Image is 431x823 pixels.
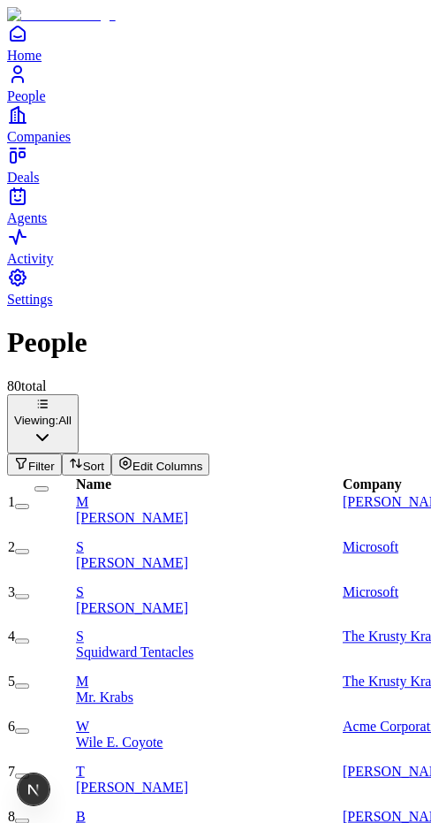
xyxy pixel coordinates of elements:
div: M [76,674,341,690]
span: People [7,88,46,103]
div: S [76,583,341,599]
span: [PERSON_NAME] [76,780,188,795]
span: Wile E. Coyote [76,735,163,750]
a: Home [7,23,424,63]
span: Filter [28,460,55,473]
a: Microsoft [343,539,398,554]
a: T[PERSON_NAME] [76,764,341,796]
button: Edit Columns [111,453,209,476]
a: Activity [7,226,424,266]
span: Mr. Krabs [76,690,133,705]
div: S [76,629,341,644]
a: Deals [7,145,424,185]
span: 7 [8,764,15,779]
span: Agents [7,210,47,225]
span: Home [7,48,42,63]
a: S[PERSON_NAME] [76,539,341,571]
span: 8 [8,808,15,823]
span: Deals [7,170,39,185]
span: Activity [7,251,53,266]
div: M [76,494,341,510]
a: Settings [7,267,424,307]
h1: People [7,326,424,359]
a: MMr. Krabs [76,674,341,705]
a: S[PERSON_NAME] [76,583,341,615]
div: W [76,719,341,735]
a: Microsoft [343,583,398,598]
a: SSquidward Tentacles [76,629,341,660]
span: Companies [7,129,71,144]
button: Filter [7,453,62,476]
a: Agents [7,186,424,225]
span: Squidward Tentacles [76,644,193,659]
span: 1 [8,494,15,509]
div: Name [76,476,111,492]
button: Sort [62,453,111,476]
span: [PERSON_NAME] [76,599,188,614]
span: 6 [8,719,15,734]
span: Edit Columns [132,460,202,473]
span: Sort [83,460,104,473]
div: 80 total [7,378,424,394]
img: Item Brain Logo [7,7,116,23]
span: 2 [8,539,15,554]
span: [PERSON_NAME] [76,555,188,570]
a: Companies [7,104,424,144]
span: [PERSON_NAME] [76,510,188,525]
span: Settings [7,292,53,307]
div: Company [343,476,402,492]
div: T [76,764,341,780]
span: 5 [8,674,15,689]
span: 4 [8,629,15,644]
a: WWile E. Coyote [76,719,341,751]
div: S [76,539,341,555]
a: M[PERSON_NAME] [76,494,341,526]
div: Viewing: [14,414,72,427]
a: People [7,64,424,103]
span: 3 [8,583,15,598]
